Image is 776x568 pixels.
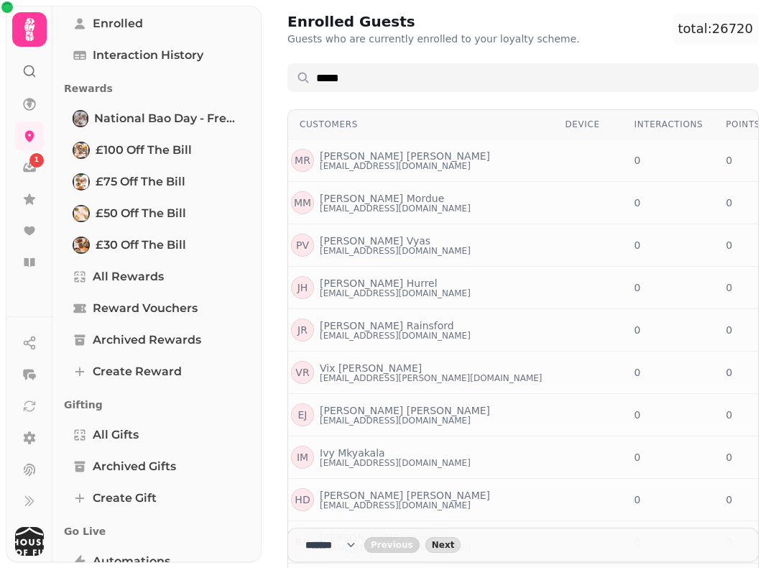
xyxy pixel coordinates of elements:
[15,153,44,182] a: 1
[291,403,490,426] a: EJ[PERSON_NAME] [PERSON_NAME][EMAIL_ADDRESS][DOMAIN_NAME]
[64,294,250,323] a: Reward Vouchers
[565,119,611,130] div: Device
[320,276,438,290] p: [PERSON_NAME] Hurrel
[294,196,311,210] p: M M
[634,323,703,337] div: 0
[320,415,471,426] p: [EMAIL_ADDRESS][DOMAIN_NAME]
[320,372,542,384] p: [EMAIL_ADDRESS][PERSON_NAME][DOMAIN_NAME]
[287,12,563,32] h2: Enrolled Guests
[425,537,461,553] button: next
[320,203,471,214] p: [EMAIL_ADDRESS][DOMAIN_NAME]
[64,357,250,386] a: Create reward
[320,488,490,503] p: [PERSON_NAME] [PERSON_NAME]
[320,245,471,257] p: [EMAIL_ADDRESS][DOMAIN_NAME]
[295,153,310,168] p: M R
[291,276,471,299] a: JH[PERSON_NAME] Hurrel[EMAIL_ADDRESS][DOMAIN_NAME]
[96,205,186,222] span: £50 off the bill
[93,300,198,317] span: Reward Vouchers
[64,75,250,101] p: Rewards
[93,426,139,444] span: All Gifts
[320,191,444,206] p: [PERSON_NAME] Mordue
[320,403,490,418] p: [PERSON_NAME] [PERSON_NAME]
[634,365,703,380] div: 0
[287,32,580,46] p: Guests who are currently enrolled to your loyalty scheme.
[93,15,143,32] span: Enrolled
[64,41,250,70] a: Interaction History
[297,323,308,337] p: J R
[93,363,182,380] span: Create reward
[320,234,430,248] p: [PERSON_NAME] Vyas
[96,142,192,159] span: £100 off the bill
[64,168,250,196] a: £75 off the bill£75 off the bill
[64,199,250,228] a: £50 off the bill£50 off the bill
[634,238,703,252] div: 0
[64,136,250,165] a: £100 off the bill£100 off the bill
[291,149,490,172] a: MR[PERSON_NAME] [PERSON_NAME][EMAIL_ADDRESS][DOMAIN_NAME]
[634,119,703,130] div: Interactions
[64,262,250,291] a: All Rewards
[94,110,241,127] span: National Bao Day - Free Bao
[320,457,471,469] p: [EMAIL_ADDRESS][DOMAIN_NAME]
[634,153,703,168] div: 0
[320,160,471,172] p: [EMAIL_ADDRESS][DOMAIN_NAME]
[291,319,471,342] a: JR[PERSON_NAME] Rainsford[EMAIL_ADDRESS][DOMAIN_NAME]
[371,541,413,549] span: Previous
[320,361,422,375] p: Vix [PERSON_NAME]
[320,149,490,163] p: [PERSON_NAME] [PERSON_NAME]
[320,288,471,299] p: [EMAIL_ADDRESS][DOMAIN_NAME]
[15,527,44,556] img: User avatar
[64,484,250,513] a: Create Gift
[291,191,471,214] a: MM[PERSON_NAME] Mordue[EMAIL_ADDRESS][DOMAIN_NAME]
[64,9,250,38] a: Enrolled
[298,408,308,422] p: E J
[74,175,88,189] img: £75 off the bill
[93,490,157,507] span: Create Gift
[74,206,88,221] img: £50 off the bill
[287,528,759,562] nav: Pagination
[634,196,703,210] div: 0
[432,541,455,549] span: Next
[12,527,47,556] button: User avatar
[634,280,703,295] div: 0
[74,111,87,126] img: National Bao Day - Free Bao
[74,143,88,157] img: £100 off the bill
[320,330,471,342] p: [EMAIL_ADDRESS][DOMAIN_NAME]
[93,458,176,475] span: Archived Gifts
[64,452,250,481] a: Archived Gifts
[34,155,39,165] span: 1
[96,173,185,191] span: £75 off the bill
[320,500,471,511] p: [EMAIL_ADDRESS][DOMAIN_NAME]
[64,326,250,354] a: Archived Rewards
[291,234,471,257] a: PV[PERSON_NAME] Vyas[EMAIL_ADDRESS][DOMAIN_NAME]
[74,238,88,252] img: £30 off the bill
[320,319,454,333] p: [PERSON_NAME] Rainsford
[295,493,310,507] p: H D
[64,392,250,418] p: Gifting
[296,238,309,252] p: P V
[297,280,308,295] p: J H
[93,47,203,64] span: Interaction History
[291,488,490,511] a: HD[PERSON_NAME] [PERSON_NAME][EMAIL_ADDRESS][DOMAIN_NAME]
[291,361,542,384] a: VRVix [PERSON_NAME][EMAIL_ADDRESS][PERSON_NAME][DOMAIN_NAME]
[297,450,308,464] p: I M
[64,518,250,544] p: Go Live
[364,537,420,553] button: back
[673,13,759,45] div: total: 26720
[64,231,250,260] a: £30 off the bill £30 off the bill
[295,365,309,380] p: V R
[320,446,385,460] p: Ivy Mkyakala
[291,446,471,469] a: IMIvy Mkyakala[EMAIL_ADDRESS][DOMAIN_NAME]
[634,408,703,422] div: 0
[96,237,186,254] span: £30 off the bill
[93,268,164,285] span: All Rewards
[634,450,703,464] div: 0
[300,119,542,130] div: Customers
[64,421,250,449] a: All Gifts
[93,331,201,349] span: Archived Rewards
[634,493,703,507] div: 0
[64,104,250,133] a: National Bao Day - Free BaoNational Bao Day - Free Bao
